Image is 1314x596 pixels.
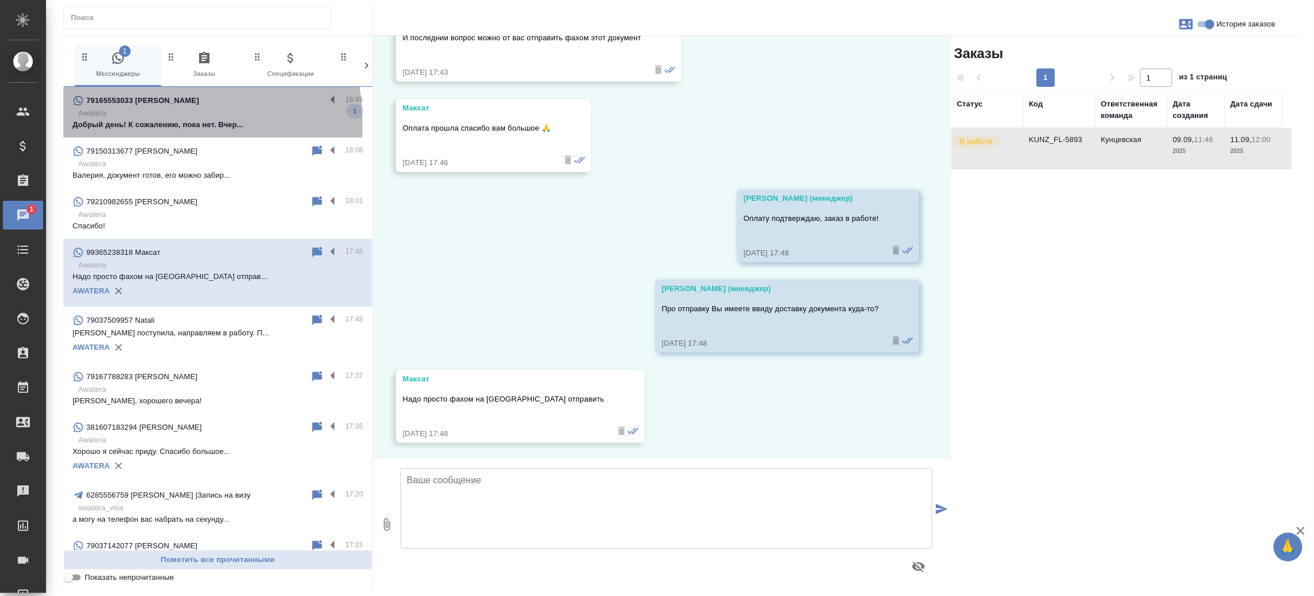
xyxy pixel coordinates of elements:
[63,532,372,583] div: 79037142077 [PERSON_NAME]17:15Awatera[PERSON_NAME] направил 30 минут назад. Проверьт...
[63,363,372,414] div: 79167788283 [PERSON_NAME]17:37Awatera[PERSON_NAME], хорошего вечера!
[310,144,324,158] div: Пометить непрочитанным
[345,195,363,207] p: 18:01
[1179,70,1228,87] span: из 1 страниц
[73,461,110,470] a: AWATERA
[73,271,363,282] p: Надо просто фахом на [GEOGRAPHIC_DATA] отправ...
[345,370,363,381] p: 17:37
[310,421,324,434] div: Пометить непрочитанным
[166,51,243,79] span: Заказы
[70,553,366,567] span: Пометить все прочитанными
[73,514,363,525] p: а могу на телефон вас набрать на секунду...
[345,94,363,105] p: 18:49
[1278,535,1298,559] span: 🙏
[310,314,324,327] div: Пометить непрочитанным
[1194,135,1213,144] p: 11:46
[951,44,1003,63] span: Заказы
[1252,135,1271,144] p: 12:00
[338,51,349,62] svg: Зажми и перетащи, чтобы поменять порядок вкладок
[78,108,363,119] p: Awatera
[403,32,642,44] p: И последний вопрос можно от вас отправить фахом этот документ
[22,204,40,215] span: 1
[63,239,372,307] div: 99365238318 Максат17:48AwateraНадо просто фахом на [GEOGRAPHIC_DATA] отправ...AWATERA
[63,482,372,532] div: 6285556759 [PERSON_NAME] |Запись на визу17:20awatera_visaа могу на телефон вас набрать на секунду...
[403,67,642,78] div: [DATE] 17:43
[1029,98,1043,110] div: Код
[403,393,604,405] p: Надо просто фахом на [GEOGRAPHIC_DATA] отправить
[310,246,324,259] div: Пометить непрочитанным
[403,123,551,134] p: Оплата прошла спасибо вам большое 🙏
[86,315,155,326] p: 79037509957 Natali
[403,102,551,114] div: Максат
[73,220,363,232] p: Спасибо!
[1173,146,1219,157] p: 2025
[86,196,197,208] p: 79210982655 [PERSON_NAME]
[78,502,363,514] p: awatera_visa
[1173,135,1194,144] p: 09.09,
[63,188,372,239] div: 79210982655 [PERSON_NAME]18:01AwateraСпасибо!
[85,572,174,583] span: Показать непрочитанные
[1173,98,1219,121] div: Дата создания
[403,428,604,440] div: [DATE] 17:48
[310,539,324,553] div: Пометить непрочитанным
[78,158,363,170] p: Awatera
[3,201,43,230] a: 1
[662,283,879,295] div: [PERSON_NAME] (менеджер)
[73,446,363,457] p: Хорошо я сейчас приду. Спасибо большое...
[1023,128,1095,169] td: KUNZ_FL-5893
[63,414,372,482] div: 381607183294 [PERSON_NAME]17:35AwateraХорошо я сейчас приду. Спасибо большое...AWATERA
[1101,98,1161,121] div: Ответственная команда
[310,370,324,384] div: Пометить непрочитанным
[86,95,199,106] p: 79165553033 [PERSON_NAME]
[73,395,363,407] p: [PERSON_NAME], хорошего вечера!
[905,553,932,580] button: Предпросмотр
[252,51,263,62] svg: Зажми и перетащи, чтобы поменять порядок вкладок
[403,157,551,169] div: [DATE] 17:46
[345,246,363,257] p: 17:48
[119,45,131,57] span: 1
[86,490,250,501] p: 6285556759 [PERSON_NAME] |Запись на визу
[951,134,1018,150] div: Выставляет ПМ после принятия заказа от КМа
[345,488,363,500] p: 17:20
[78,434,363,446] p: Awatera
[73,343,110,352] a: AWATERA
[957,98,983,110] div: Статус
[959,136,993,147] p: В работе
[63,550,372,570] button: Пометить все прочитанными
[1231,135,1252,144] p: 11.09,
[71,10,330,26] input: Поиск
[1095,128,1167,169] td: Кунцевская
[73,170,363,181] p: Валерия, документ готов, его можно забир...
[86,540,197,552] p: 79037142077 [PERSON_NAME]
[662,303,879,315] p: Про отправку Вы имеете ввиду доставку документа куда-то?
[79,51,157,79] span: Мессенджеры
[63,307,372,363] div: 79037509957 Natali17:48[PERSON_NAME] поступила, направляем в работу. П...AWATERA
[86,371,197,383] p: 79167788283 [PERSON_NAME]
[86,146,197,157] p: 79150313677 [PERSON_NAME]
[345,539,363,551] p: 17:15
[345,314,363,325] p: 17:48
[744,193,879,204] div: [PERSON_NAME] (менеджер)
[63,87,372,137] div: 79165553033 [PERSON_NAME]18:49AwateraДобрый день! К сожалению, пока нет. Вчер...1
[1231,98,1273,110] div: Дата сдачи
[73,327,363,339] p: [PERSON_NAME] поступила, направляем в работу. П...
[63,137,372,188] div: 79150313677 [PERSON_NAME]18:08AwateraВалерия, документ готов, его можно забир...
[78,384,363,395] p: Awatera
[662,338,879,349] div: [DATE] 17:48
[78,259,363,271] p: Awatera
[86,247,161,258] p: 99365238318 Максат
[310,488,324,502] div: Пометить непрочитанным
[78,209,363,220] p: Awatera
[744,247,879,259] div: [DATE] 17:48
[252,51,329,79] span: Спецификации
[744,213,879,224] p: Оплату подтверждаю, заказ в работе!
[1274,533,1302,561] button: 🙏
[166,51,177,62] svg: Зажми и перетащи, чтобы поменять порядок вкладок
[86,422,201,433] p: 381607183294 [PERSON_NAME]
[73,119,363,131] p: Добрый день! К сожалению, пока нет. Вчер...
[73,286,110,295] a: AWATERA
[79,51,90,62] svg: Зажми и перетащи, чтобы поменять порядок вкладок
[110,339,127,356] button: Удалить привязку
[1217,18,1275,30] span: История заказов
[338,51,416,79] span: Клиенты
[110,282,127,300] button: Удалить привязку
